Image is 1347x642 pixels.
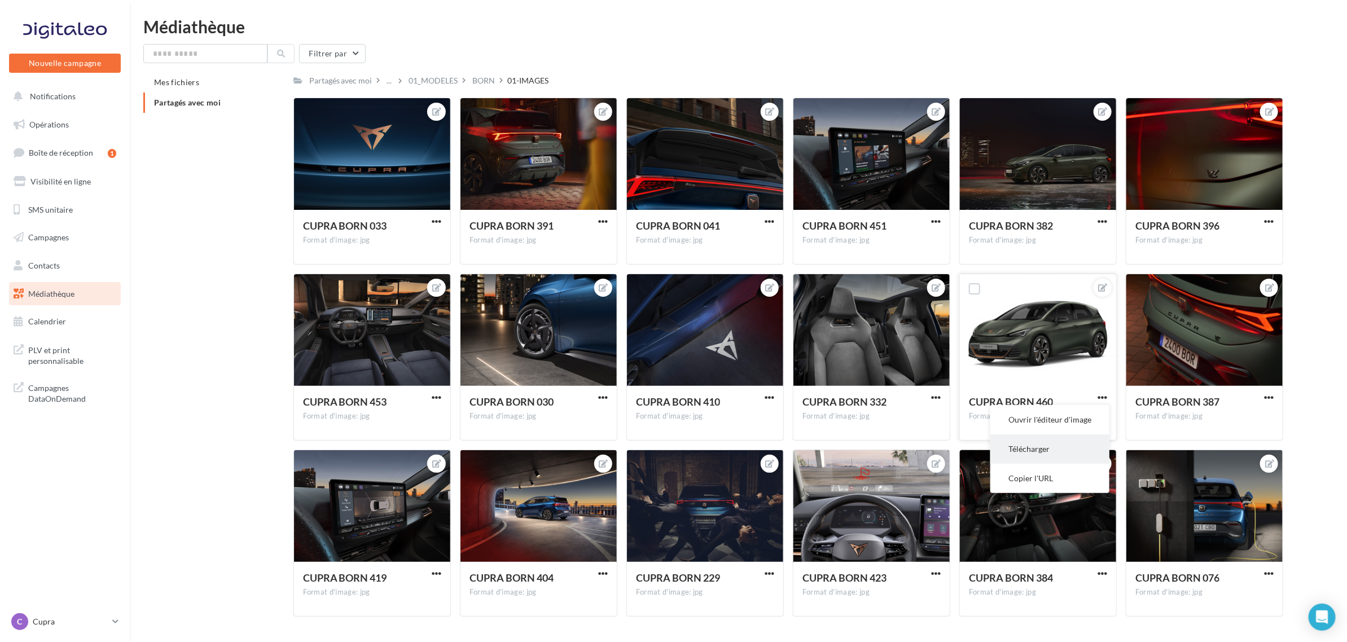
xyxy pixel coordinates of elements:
a: C Cupra [9,611,121,632]
span: CUPRA BORN 033 [303,219,387,232]
button: Copier l'URL [990,464,1109,493]
div: Format d'image: jpg [1135,411,1274,421]
span: CUPRA BORN 410 [636,395,720,408]
span: C [17,616,23,627]
div: Format d'image: jpg [636,235,774,245]
div: Partagés avec moi [309,75,372,86]
div: 1 [108,149,116,158]
div: 01_MODELES [409,75,458,86]
span: CUPRA BORN 404 [470,571,554,584]
span: Campagnes DataOnDemand [28,380,116,404]
span: CUPRA BORN 396 [1135,219,1219,232]
div: Format d'image: jpg [470,411,608,421]
button: Ouvrir l'éditeur d'image [990,405,1109,434]
div: Open Intercom Messenger [1309,604,1336,631]
span: Calendrier [28,316,66,326]
a: Calendrier [7,310,123,333]
span: Campagnes [28,232,69,242]
div: Format d'image: jpg [636,587,774,597]
div: Format d'image: jpg [969,587,1107,597]
a: SMS unitaire [7,198,123,222]
span: CUPRA BORN 387 [1135,395,1219,408]
div: Format d'image: jpg [1135,235,1274,245]
a: PLV et print personnalisable [7,338,123,371]
span: PLV et print personnalisable [28,342,116,367]
span: CUPRA BORN 419 [303,571,387,584]
a: Campagnes DataOnDemand [7,376,123,409]
span: Opérations [29,120,69,129]
span: SMS unitaire [28,204,73,214]
div: BORN [473,75,495,86]
span: CUPRA BORN 076 [1135,571,1219,584]
span: CUPRA BORN 332 [802,395,887,408]
div: Format d'image: jpg [303,411,441,421]
div: Format d'image: jpg [802,235,941,245]
div: Format d'image: jpg [636,411,774,421]
span: CUPRA BORN 460 [969,395,1053,408]
span: CUPRA BORN 451 [802,219,887,232]
div: Format d'image: jpg [969,235,1107,245]
div: Format d'image: jpg [470,235,608,245]
span: Mes fichiers [154,77,199,87]
div: Format d'image: jpg [802,411,941,421]
span: CUPRA BORN 382 [969,219,1053,232]
button: Télécharger [990,434,1109,464]
span: Boîte de réception [29,148,93,157]
div: Format d'image: jpg [303,235,441,245]
a: Visibilité en ligne [7,170,123,194]
span: CUPRA BORN 384 [969,571,1053,584]
span: CUPRA BORN 041 [636,219,720,232]
div: Format d'image: jpg [1135,587,1274,597]
span: CUPRA BORN 423 [802,571,887,584]
button: Notifications [7,85,119,108]
a: Boîte de réception1 [7,140,123,165]
span: Contacts [28,261,60,270]
div: ... [385,73,394,89]
a: Contacts [7,254,123,278]
a: Opérations [7,113,123,137]
div: Format d'image: jpg [303,587,441,597]
p: Cupra [33,616,108,627]
span: CUPRA BORN 391 [470,219,554,232]
button: Nouvelle campagne [9,54,121,73]
div: Format d'image: jpg [802,587,941,597]
a: Médiathèque [7,282,123,306]
span: Notifications [30,91,76,101]
div: Médiathèque [143,18,1333,35]
span: Partagés avec moi [154,98,221,107]
div: 01-IMAGES [508,75,549,86]
span: CUPRA BORN 229 [636,571,720,584]
div: Format d'image: jpg [969,411,1107,421]
span: Médiathèque [28,289,74,298]
div: Format d'image: jpg [470,587,608,597]
span: Visibilité en ligne [30,177,91,186]
span: CUPRA BORN 030 [470,395,554,408]
a: Campagnes [7,226,123,249]
span: CUPRA BORN 453 [303,395,387,408]
button: Filtrer par [299,44,366,63]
